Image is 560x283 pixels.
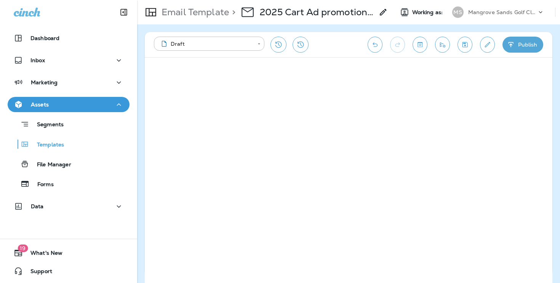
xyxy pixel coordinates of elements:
[23,268,52,277] span: Support
[502,37,543,53] button: Publish
[452,6,464,18] div: MS
[23,250,62,259] span: What's New
[8,75,130,90] button: Marketing
[8,176,130,192] button: Forms
[8,264,130,279] button: Support
[368,37,382,53] button: Undo
[31,79,58,85] p: Marketing
[8,53,130,68] button: Inbox
[29,121,64,129] p: Segments
[8,97,130,112] button: Assets
[18,244,28,252] span: 19
[30,181,54,188] p: Forms
[412,9,445,16] span: Working as:
[29,141,64,149] p: Templates
[435,37,450,53] button: Send test email
[8,156,130,172] button: File Manager
[113,5,134,20] button: Collapse Sidebar
[293,37,309,53] button: View Changelog
[458,37,472,53] button: Save
[8,116,130,132] button: Segments
[29,161,71,169] p: File Manager
[159,40,252,48] div: Draft
[31,101,49,108] p: Assets
[31,203,44,209] p: Data
[8,136,130,152] button: Templates
[158,6,229,18] p: Email Template
[468,9,537,15] p: Mangrove Sands Golf Club
[30,35,59,41] p: Dashboard
[229,6,235,18] p: >
[260,6,374,18] p: 2025 Cart Ad promotion - Aug.
[8,199,130,214] button: Data
[270,37,286,53] button: Restore from previous version
[413,37,427,53] button: Toggle preview
[480,37,495,53] button: Edit details
[8,31,130,46] button: Dashboard
[30,57,45,63] p: Inbox
[8,245,130,260] button: 19What's New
